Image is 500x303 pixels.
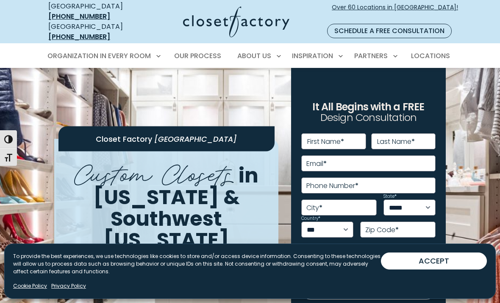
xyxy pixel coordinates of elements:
span: Organization in Every Room [47,51,151,61]
label: State [383,194,397,199]
nav: Primary Menu [42,44,458,68]
span: Our Process [174,51,221,61]
a: Privacy Policy [51,282,86,290]
span: About Us [237,51,271,61]
a: Schedule a Free Consultation [327,24,452,38]
a: [PHONE_NUMBER] [48,11,110,21]
div: [GEOGRAPHIC_DATA] [48,22,141,42]
span: Closet Factory [96,134,152,144]
label: Zip Code [365,227,399,233]
span: Over 60 Locations in [GEOGRAPHIC_DATA]! [332,3,458,21]
div: [GEOGRAPHIC_DATA] [48,1,141,22]
label: Email [306,160,327,167]
label: Last Name [377,138,415,145]
a: Cookie Policy [13,282,47,290]
span: Custom Closets [74,152,234,191]
span: Design Consultation [320,111,417,125]
span: It All Begins with a FREE [312,100,424,114]
img: Closet Factory Logo [183,6,289,37]
p: To provide the best experiences, we use technologies like cookies to store and/or access device i... [13,252,381,275]
a: [PHONE_NUMBER] [48,32,110,42]
button: ACCEPT [381,252,487,269]
span: Inspiration [292,51,333,61]
span: Partners [354,51,388,61]
label: First Name [307,138,344,145]
span: Locations [411,51,450,61]
label: Country [301,216,320,221]
label: Phone Number [306,182,358,189]
label: City [306,205,322,211]
span: in [US_STATE] & Southwest [US_STATE] [93,161,259,254]
span: [GEOGRAPHIC_DATA] [154,134,237,144]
